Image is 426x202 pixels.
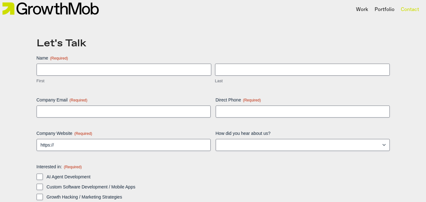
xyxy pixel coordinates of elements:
label: Company Website [37,130,211,136]
input: https:// [37,139,211,151]
label: Last [215,78,390,84]
label: First [37,78,211,84]
label: Company Email [37,97,211,103]
span: (Required) [50,56,68,61]
label: Custom Software Development / Mobile Apps [47,184,390,190]
span: (Required) [64,165,82,169]
label: AI Agent Development [47,174,390,180]
label: How did you hear about us? [216,130,390,136]
h2: Let's Talk [37,38,390,49]
nav: Main nav [353,4,422,15]
span: (Required) [243,98,261,102]
legend: Interested in: [37,164,82,170]
a: Work [356,6,368,14]
label: Direct Phone [216,97,390,103]
a: Portfolio [375,6,394,14]
label: Growth Hacking / Marketing Strategies [47,194,390,200]
a: Contact [401,6,419,14]
legend: Name [37,55,68,61]
span: (Required) [69,98,87,102]
span: (Required) [74,131,92,136]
